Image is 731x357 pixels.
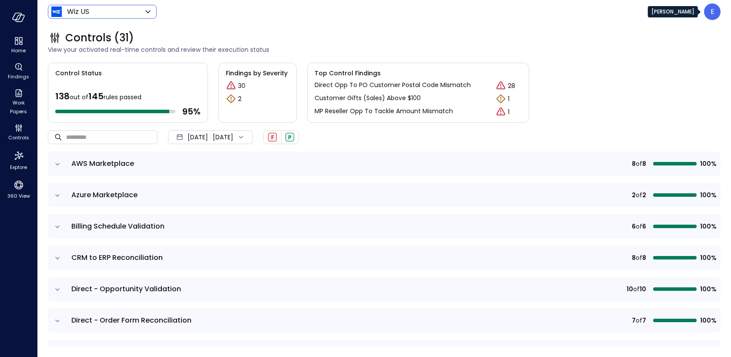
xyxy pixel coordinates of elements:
span: out of [70,93,88,101]
span: 100% [700,222,715,231]
span: 8 [642,159,646,168]
span: Control Status [48,63,102,78]
span: 8 [632,159,636,168]
span: Controls [8,133,29,142]
span: of [636,159,642,168]
a: MP Reseller Opp To Tackle Amount Mismatch [315,107,453,117]
div: Eleanor Yehudai [704,3,721,20]
button: expand row [53,191,62,200]
div: Failed [268,133,277,141]
span: 6 [632,222,636,231]
div: [PERSON_NAME] [648,6,698,17]
span: CRM to ERP Reconciliation [71,253,163,263]
p: E [711,7,714,17]
span: 145 [88,90,104,102]
span: 100% [700,253,715,263]
span: 10 [627,284,633,294]
div: Findings [2,61,35,82]
div: Controls [2,122,35,143]
span: P [288,134,292,141]
span: 2 [632,190,636,200]
span: Findings by Severity [226,68,289,78]
span: Explore [10,163,27,172]
span: Azure Marketplace [71,190,137,200]
button: expand row [53,317,62,325]
button: expand row [53,285,62,294]
p: Wiz US [67,7,89,17]
button: expand row [53,160,62,168]
span: 100% [700,190,715,200]
p: 30 [238,81,245,91]
span: of [633,284,640,294]
span: F [271,134,274,141]
span: View your activated real-time controls and review their execution status [48,45,721,54]
span: AWS Marketplace [71,158,134,168]
span: 7 [642,316,646,325]
span: 8 [642,253,646,263]
span: 8 [632,253,636,263]
a: Direct Opp To PO Customer Postal Code Mismatch [315,81,471,91]
div: Passed [285,133,294,141]
span: of [636,190,642,200]
img: Icon [51,7,62,17]
span: 95 % [182,106,201,117]
div: Work Papers [2,87,35,117]
span: of [636,253,642,263]
div: Critical [226,81,236,91]
span: Top Control Findings [315,68,522,78]
span: 360 View [7,192,30,200]
span: Billing Schedule Validation [71,221,164,231]
span: of [636,316,642,325]
span: 2 [642,190,646,200]
div: 360 View [2,178,35,201]
div: Explore [2,148,35,172]
span: rules passed [104,93,141,101]
span: 7 [632,316,636,325]
div: Warning [226,94,236,104]
p: MP Reseller Opp To Tackle Amount Mismatch [315,107,453,116]
span: of [636,222,642,231]
span: Work Papers [5,98,32,116]
span: 100% [700,316,715,325]
p: 28 [508,81,515,91]
button: expand row [53,222,62,231]
span: 100% [700,284,715,294]
p: 1 [508,108,510,117]
p: 1 [508,94,510,104]
span: Controls (31) [65,31,134,45]
div: Warning [496,94,506,104]
span: Direct - Opportunity Validation [71,284,181,294]
span: 6 [642,222,646,231]
span: Direct - Order Form Reconciliation [71,315,191,325]
span: [DATE] [188,132,208,142]
p: 2 [238,94,241,104]
span: 100% [700,159,715,168]
div: Critical [496,107,506,117]
span: 138 [55,90,70,102]
span: 10 [640,284,646,294]
span: Home [11,46,26,55]
div: Critical [496,81,506,91]
div: Home [2,35,35,56]
p: Direct Opp To PO Customer Postal Code Mismatch [315,81,471,90]
p: Customer Gifts (Sales) Above $100 [315,94,421,103]
button: expand row [53,254,62,263]
a: Customer Gifts (Sales) Above $100 [315,94,421,104]
span: Findings [8,72,29,81]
